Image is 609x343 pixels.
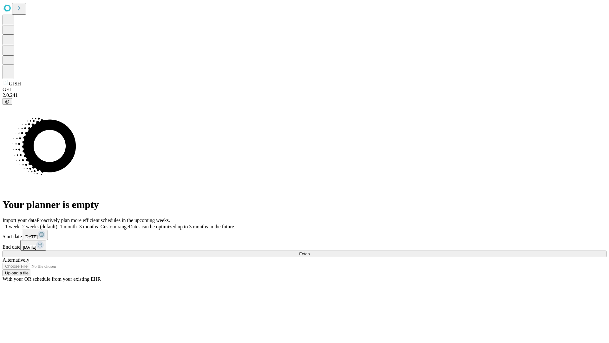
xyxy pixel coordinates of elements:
div: End date [3,240,606,251]
span: 3 months [79,224,98,229]
button: [DATE] [22,230,48,240]
span: Dates can be optimized up to 3 months in the future. [129,224,235,229]
span: 2 weeks (default) [22,224,57,229]
div: Start date [3,230,606,240]
span: 1 month [60,224,77,229]
span: Custom range [101,224,129,229]
button: [DATE] [20,240,46,251]
span: GJSH [9,81,21,86]
span: With your OR schedule from your existing EHR [3,276,101,282]
span: Import your data [3,218,37,223]
div: 2.0.241 [3,92,606,98]
span: @ [5,99,10,104]
button: @ [3,98,12,105]
button: Upload a file [3,270,31,276]
span: Alternatively [3,257,29,263]
div: GEI [3,87,606,92]
button: Fetch [3,251,606,257]
h1: Your planner is empty [3,199,606,211]
span: Proactively plan more efficient schedules in the upcoming weeks. [37,218,170,223]
span: Fetch [299,252,310,256]
span: [DATE] [24,234,38,239]
span: 1 week [5,224,20,229]
span: [DATE] [23,245,36,250]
